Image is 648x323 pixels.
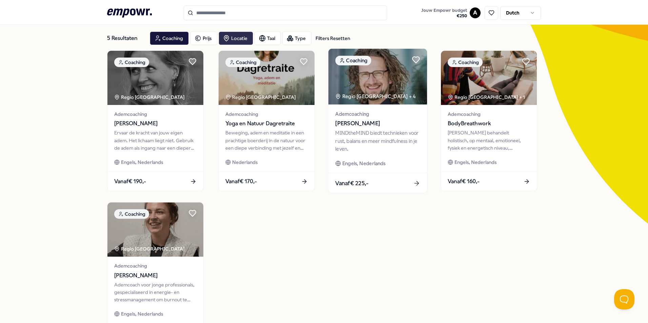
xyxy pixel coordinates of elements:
[335,179,368,188] span: Vanaf € 225,-
[225,110,308,118] span: Ademcoaching
[335,119,420,128] span: [PERSON_NAME]
[614,289,634,309] iframe: Help Scout Beacon - Open
[107,50,204,191] a: package imageCoachingRegio [GEOGRAPHIC_DATA] Ademcoaching[PERSON_NAME]Ervaar de kracht van jouw e...
[335,56,371,65] div: Coaching
[470,7,481,18] button: A
[121,158,163,166] span: Engels, Nederlands
[107,51,203,105] img: package image
[335,110,420,118] span: Ademcoaching
[114,110,197,118] span: Ademcoaching
[114,177,146,186] span: Vanaf € 190,-
[114,209,149,219] div: Coaching
[114,119,197,128] span: [PERSON_NAME]
[328,49,427,105] img: package image
[114,245,186,253] div: Regio [GEOGRAPHIC_DATA]
[225,58,260,67] div: Coaching
[232,158,258,166] span: Nederlands
[225,93,297,101] div: Regio [GEOGRAPHIC_DATA]
[328,48,428,194] a: package imageCoachingRegio [GEOGRAPHIC_DATA] + 4Ademcoaching[PERSON_NAME]MINDtheMIND biedt techni...
[225,177,257,186] span: Vanaf € 170,-
[421,8,467,13] span: Jouw Empowr budget
[114,129,197,152] div: Ervaar de kracht van jouw eigen adem. Het lichaam liegt niet. Gebruik de adem als ingang naar een...
[150,31,189,45] button: Coaching
[114,93,186,101] div: Regio [GEOGRAPHIC_DATA]
[448,110,530,118] span: Ademcoaching
[107,31,144,45] div: 5 Resultaten
[225,129,308,152] div: Beweging, adem en meditatie in een prachtige boerderij in de natuur voor een diepe verbinding met...
[114,262,197,270] span: Ademcoaching
[419,6,470,20] a: Jouw Empowr budget€250
[114,271,197,280] span: [PERSON_NAME]
[335,92,416,100] div: Regio [GEOGRAPHIC_DATA] + 4
[448,119,530,128] span: BodyBreathwork
[316,35,350,42] div: Filters Resetten
[441,51,537,105] img: package image
[448,93,525,101] div: Regio [GEOGRAPHIC_DATA] + 1
[454,158,497,166] span: Engels, Nederlands
[441,50,537,191] a: package imageCoachingRegio [GEOGRAPHIC_DATA] + 1AdemcoachingBodyBreathwork[PERSON_NAME] behandelt...
[448,129,530,152] div: [PERSON_NAME] behandelt holistisch, op mentaal, emotioneel, fysiek en energetisch niveau, waardoo...
[335,129,420,153] div: MINDtheMIND biedt technieken voor rust, balans en meer mindfulness in je leven.
[107,202,203,257] img: package image
[448,177,480,186] span: Vanaf € 160,-
[255,31,281,45] button: Taal
[218,50,315,191] a: package imageCoachingRegio [GEOGRAPHIC_DATA] AdemcoachingYoga en Natuur DagretraiteBeweging, adem...
[421,13,467,19] span: € 250
[282,31,311,45] button: Type
[219,31,253,45] button: Locatie
[114,58,149,67] div: Coaching
[184,5,387,20] input: Search for products, categories or subcategories
[219,51,315,105] img: package image
[448,58,483,67] div: Coaching
[114,281,197,304] div: Ademcoach voor jonge professionals, gespecialiseerd in energie- en stressmanagement om burnout te...
[190,31,217,45] button: Prijs
[121,310,163,318] span: Engels, Nederlands
[420,6,468,20] button: Jouw Empowr budget€250
[225,119,308,128] span: Yoga en Natuur Dagretraite
[342,159,386,167] span: Engels, Nederlands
